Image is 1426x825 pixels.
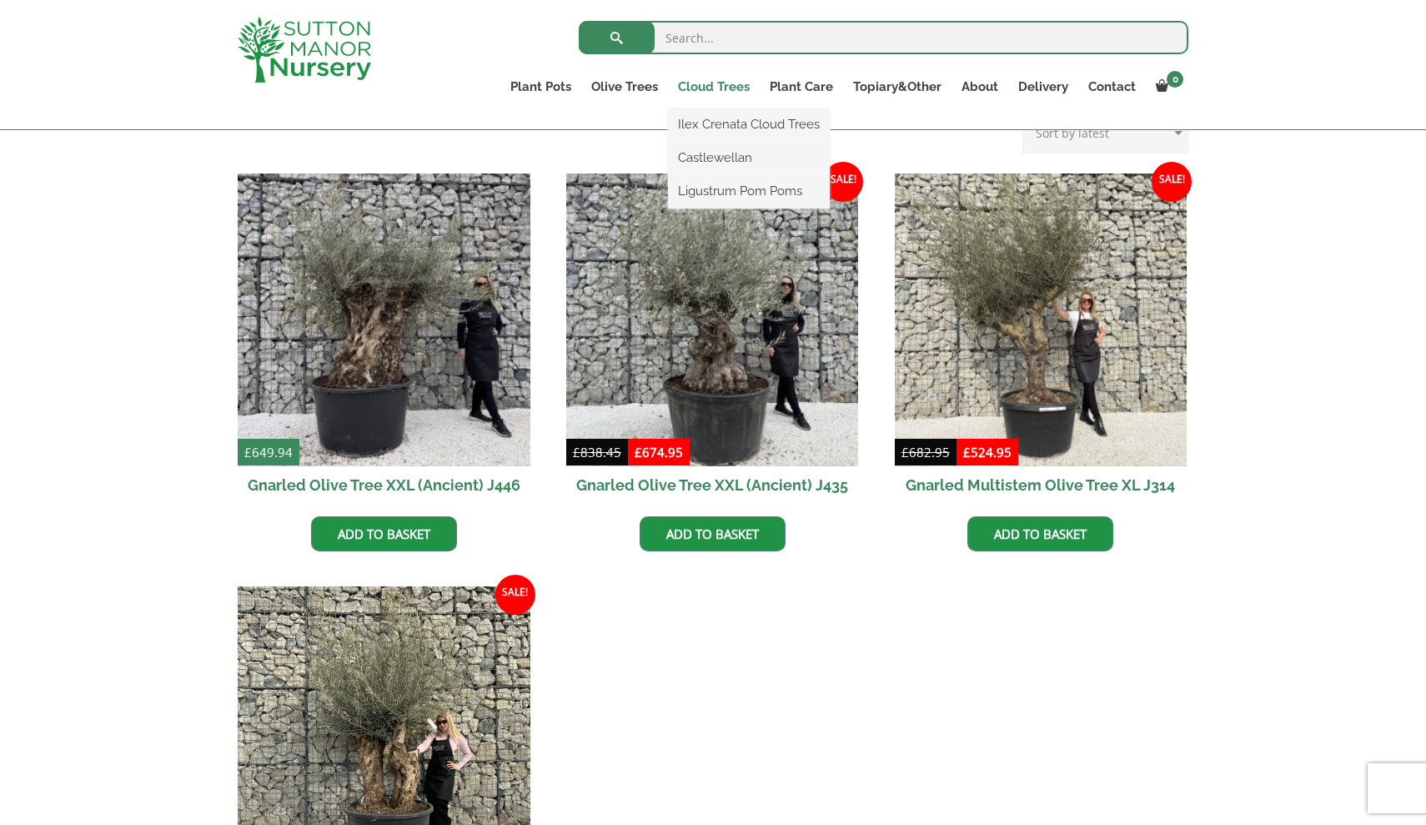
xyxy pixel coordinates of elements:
[760,75,843,98] a: Plant Care
[895,174,1187,466] img: Gnarled Multistem Olive Tree XL J314
[963,444,971,460] span: £
[1167,71,1183,88] span: 0
[668,179,830,204] a: Ligustrum Pom Poms
[573,444,580,460] span: £
[566,174,859,504] a: Sale! Gnarled Olive Tree XXL (Ancient) J435
[244,444,252,460] span: £
[668,112,830,137] a: Ilex Crenata Cloud Trees
[640,516,786,551] a: Add to basket: “Gnarled Olive Tree XXL (Ancient) J435”
[895,174,1187,504] a: Sale! Gnarled Multistem Olive Tree XL J314
[495,575,535,615] span: Sale!
[1146,75,1188,98] a: 0
[967,516,1113,551] a: Add to basket: “Gnarled Multistem Olive Tree XL J314”
[238,174,530,504] a: £649.94 Gnarled Olive Tree XXL (Ancient) J446
[1152,162,1192,202] span: Sale!
[635,444,683,460] bdi: 674.95
[311,516,457,551] a: Add to basket: “Gnarled Olive Tree XXL (Ancient) J446”
[668,75,760,98] a: Cloud Trees
[573,444,621,460] bdi: 838.45
[1078,75,1146,98] a: Contact
[1022,112,1188,153] select: Shop order
[244,444,293,460] bdi: 649.94
[581,75,668,98] a: Olive Trees
[823,162,863,202] span: Sale!
[238,17,371,83] img: logo
[963,444,1012,460] bdi: 524.95
[635,444,642,460] span: £
[500,75,581,98] a: Plant Pots
[952,75,1008,98] a: About
[566,466,859,504] h2: Gnarled Olive Tree XXL (Ancient) J435
[1008,75,1078,98] a: Delivery
[843,75,952,98] a: Topiary&Other
[901,444,950,460] bdi: 682.95
[895,466,1187,504] h2: Gnarled Multistem Olive Tree XL J314
[901,444,909,460] span: £
[579,21,1188,54] input: Search...
[668,145,830,170] a: Castlewellan
[238,174,530,466] img: Gnarled Olive Tree XXL (Ancient) J446
[566,174,859,466] img: Gnarled Olive Tree XXL (Ancient) J435
[238,466,530,504] h2: Gnarled Olive Tree XXL (Ancient) J446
